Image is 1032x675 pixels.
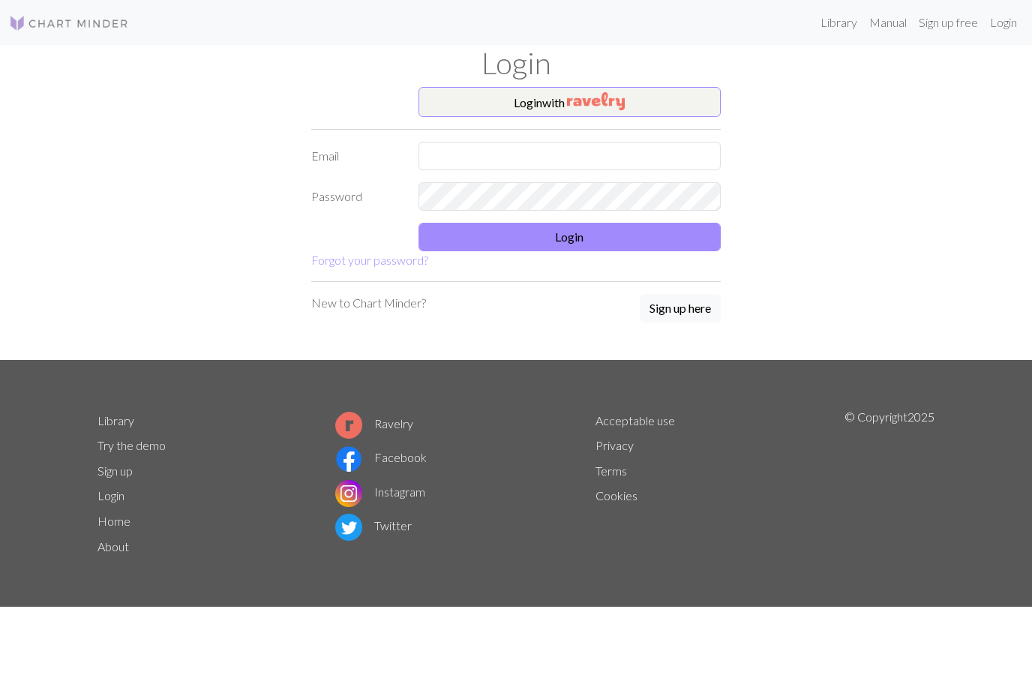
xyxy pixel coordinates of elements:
a: Sign up free [913,7,984,37]
a: Facebook [335,450,427,464]
p: © Copyright 2025 [844,408,934,559]
label: Password [302,182,409,211]
a: Sign up here [640,294,721,324]
img: Logo [9,14,129,32]
button: Login [418,223,721,251]
a: Manual [863,7,913,37]
a: Twitter [335,518,412,532]
button: Loginwith [418,87,721,117]
img: Ravelry logo [335,412,362,439]
button: Sign up here [640,294,721,322]
a: Cookies [595,488,637,502]
a: Instagram [335,484,425,499]
label: Email [302,142,409,170]
a: Library [97,413,134,427]
img: Facebook logo [335,445,362,472]
a: Terms [595,463,627,478]
h1: Login [88,45,943,81]
a: Forgot your password? [311,253,428,267]
a: Ravelry [335,416,413,430]
img: Ravelry [567,92,625,110]
a: Acceptable use [595,413,675,427]
a: Try the demo [97,438,166,452]
a: Login [984,7,1023,37]
a: Home [97,514,130,528]
a: About [97,539,129,553]
img: Twitter logo [335,514,362,541]
p: New to Chart Minder? [311,294,426,312]
a: Privacy [595,438,634,452]
a: Sign up [97,463,133,478]
a: Library [814,7,863,37]
a: Login [97,488,124,502]
img: Instagram logo [335,480,362,507]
